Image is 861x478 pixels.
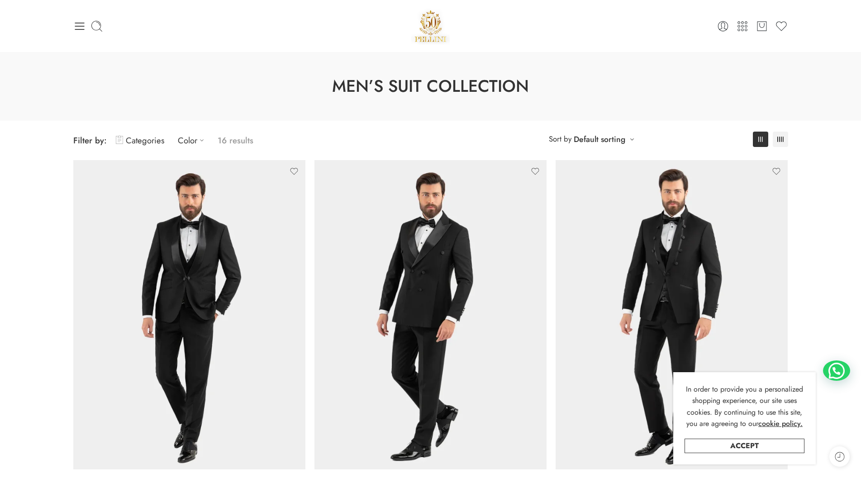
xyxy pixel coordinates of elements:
[73,134,107,147] span: Filter by:
[23,75,838,98] h1: Men’s Suit Collection
[116,130,164,151] a: Categories
[686,384,803,429] span: In order to provide you a personalized shopping experience, our site uses cookies. By continuing ...
[685,439,804,453] a: Accept
[574,133,625,146] a: Default sorting
[218,130,253,151] p: 16 results
[775,20,788,33] a: Wishlist
[411,7,450,45] img: Pellini
[756,20,768,33] a: Cart
[549,132,571,147] span: Sort by
[717,20,729,33] a: Login / Register
[178,130,209,151] a: Color
[758,418,803,430] a: cookie policy.
[411,7,450,45] a: Pellini -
